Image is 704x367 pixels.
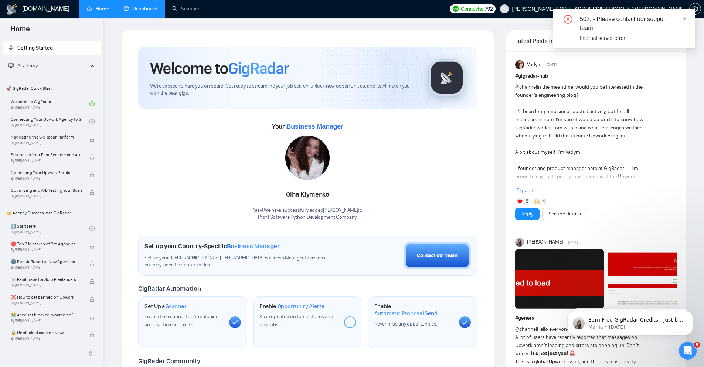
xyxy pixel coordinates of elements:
[568,239,578,245] span: [DATE]
[89,315,95,320] span: lock
[89,172,95,177] span: lock
[253,207,363,221] div: Yaay! We have successfully added [PERSON_NAME] to
[542,208,587,220] button: See the details
[417,252,458,260] div: Contact our team
[144,303,186,310] h1: Set Up a
[11,159,82,163] span: By [PERSON_NAME]
[580,15,686,33] div: 502: - Please contact our support team.
[253,214,363,221] p: Profil Software Python Development Company .
[89,190,95,195] span: lock
[8,63,14,68] span: fund-projection-screen
[515,84,537,90] span: @channel
[515,208,540,220] button: Reply
[259,303,324,310] h1: Enable
[144,255,340,269] span: Set up your [GEOGRAPHIC_DATA] or [GEOGRAPHIC_DATA] Business Manager to access country-specific op...
[11,248,82,252] span: By [PERSON_NAME]
[11,276,82,283] span: ☠️ Fatal Traps for Solo Freelancers
[144,313,219,328] span: Enable the scanner for AI matching and real-time job alerts.
[88,350,95,357] span: double-left
[11,336,82,341] span: By [PERSON_NAME]
[11,133,82,141] span: Navigating the GigRadar Platform
[11,151,82,159] span: Setting Up Your First Scanner and Auto-Bidder
[515,60,524,69] img: Vadym
[689,3,701,15] button: setting
[690,6,701,12] span: setting
[556,295,704,347] iframe: Intercom notifications message
[11,258,82,265] span: 🌚 Rookie Traps for New Agencies
[3,205,100,220] span: 👑 Agency Success with GigRadar
[227,242,280,250] span: Business Manager
[285,136,330,180] img: 1687087871074-173.jpg
[89,101,95,106] span: check-circle
[679,342,697,360] iframe: Intercom live chat
[89,244,95,249] span: lock
[11,240,82,248] span: ⛔ Top 3 Mistakes of Pro Agencies
[547,61,557,68] span: [DATE]
[138,357,200,365] span: GigRadar Community
[515,249,604,309] img: F09H8D2MRBR-Screenshot%202025-09-29%20at%2014.54.13.png
[124,6,157,12] a: dashboardDashboard
[515,238,524,247] img: Mariia Heshka
[150,83,416,97] span: We're excited to have you on board. Get ready to streamline your job search, unlock new opportuni...
[453,6,459,12] img: upwork-logo.png
[515,326,537,332] span: @channel
[569,350,575,357] span: 🚨
[515,72,677,80] h1: # gigradar-hub
[517,199,523,204] img: ❤️
[89,279,95,284] span: lock
[89,154,95,160] span: lock
[89,261,95,266] span: lock
[374,310,438,317] span: Automatic Proposal Send
[150,58,289,78] h1: Welcome to
[542,198,545,205] span: 4
[3,81,100,96] span: 🚀 GigRadar Quick Start
[278,303,324,310] span: Opportunity Alerts
[527,238,563,246] span: [PERSON_NAME]
[17,45,53,51] span: Getting Started
[11,311,82,319] span: 😭 Account blocked: what to do?
[527,61,542,69] span: Vadym
[3,41,101,55] li: Getting Started
[502,6,507,11] span: user
[461,5,483,13] span: Connects:
[89,119,95,124] span: check-circle
[259,313,333,328] span: Keep updated on top matches and new jobs.
[32,28,127,35] p: Message from Mariia, sent 4w ago
[11,319,82,323] span: By [PERSON_NAME]
[548,210,581,218] a: See the details
[694,342,700,348] span: 9
[374,303,453,317] h1: Enable
[8,62,38,69] span: Academy
[531,350,568,357] strong: it’s not just you!
[89,226,95,231] span: check-circle
[11,265,82,270] span: By [PERSON_NAME]
[534,199,540,204] img: 🙌
[11,220,89,237] a: 1️⃣ Start HereBy[PERSON_NAME]
[4,24,36,39] span: Home
[11,169,82,176] span: Optimizing Your Upwork Profile
[11,194,82,198] span: By [PERSON_NAME]
[404,242,471,269] button: Contact our team
[526,198,528,205] span: 6
[11,96,89,112] a: Welcome to GigRadarBy[PERSON_NAME]
[17,62,38,69] span: Academy
[11,301,82,305] span: By [PERSON_NAME]
[8,45,14,50] span: rocket
[484,5,493,13] span: 792
[580,34,686,42] div: Internal server error
[521,210,533,218] a: Reply
[89,332,95,337] span: lock
[253,188,363,201] div: Olha Klymenko
[515,83,645,295] div: in the meantime, would you be interested in the founder’s engineering blog? It’s been long time s...
[138,285,201,293] span: GigRadar Automation
[272,122,343,130] span: Your
[374,321,437,327] span: Never miss any opportunities.
[11,187,82,194] span: Optimizing and A/B Testing Your Scanner for Better Results
[6,3,18,15] img: logo
[172,6,200,12] a: searchScanner
[286,123,343,130] span: Business Manager
[515,314,677,322] h1: # general
[11,113,89,130] a: Connecting Your Upwork Agency to GigRadarBy[PERSON_NAME]
[564,15,572,24] span: close-circle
